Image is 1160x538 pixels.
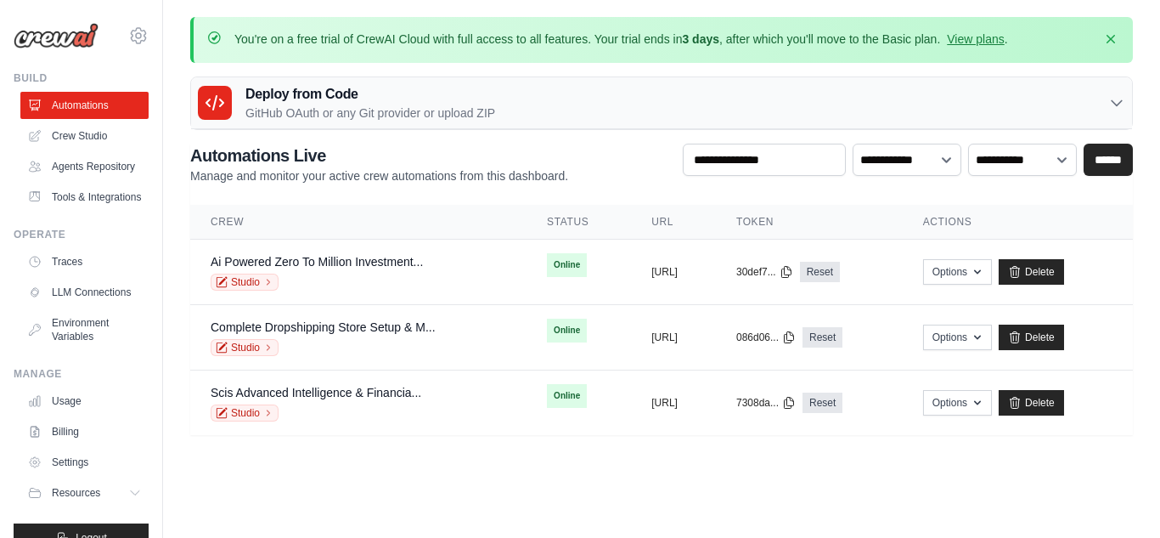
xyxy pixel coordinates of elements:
button: 086d06... [736,331,796,344]
h2: Automations Live [190,144,568,167]
a: Traces [20,248,149,275]
div: Operate [14,228,149,241]
th: Token [716,205,903,240]
button: Resources [20,479,149,507]
a: Automations [20,92,149,119]
div: Build [14,71,149,85]
a: Delete [999,390,1064,416]
img: Logo [14,23,99,48]
a: Ai Powered Zero To Million Investment... [211,255,423,269]
button: Options [923,259,992,285]
a: Delete [999,325,1064,350]
a: Delete [999,259,1064,285]
div: Manage [14,367,149,381]
a: Reset [800,262,840,282]
button: 30def7... [736,265,793,279]
strong: 3 days [682,32,719,46]
a: Environment Variables [20,309,149,350]
span: Online [547,253,587,277]
th: Status [527,205,631,240]
th: URL [631,205,716,240]
iframe: Chat Widget [1075,456,1160,538]
a: Studio [211,339,279,356]
a: Usage [20,388,149,415]
th: Actions [903,205,1133,240]
span: Online [547,319,587,343]
p: You're on a free trial of CrewAI Cloud with full access to all features. Your trial ends in , aft... [234,31,1008,48]
button: Options [923,325,992,350]
a: Reset [802,393,842,413]
p: Manage and monitor your active crew automations from this dashboard. [190,167,568,184]
a: Reset [802,327,842,348]
a: Scis Advanced Intelligence & Financia... [211,386,421,399]
a: Tools & Integrations [20,184,149,211]
span: Online [547,384,587,408]
h3: Deploy from Code [245,84,495,105]
button: Options [923,390,992,416]
th: Crew [190,205,527,240]
a: Studio [211,405,279,422]
a: Billing [20,418,149,445]
a: LLM Connections [20,279,149,306]
a: Settings [20,449,149,476]
a: Complete Dropshipping Store Setup & M... [211,320,436,334]
a: Crew Studio [20,122,149,150]
button: 7308da... [736,396,796,410]
p: GitHub OAuth or any Git provider or upload ZIP [245,105,495,122]
span: Resources [52,486,100,500]
a: Agents Repository [20,153,149,180]
a: Studio [211,274,279,291]
a: View plans [947,32,1004,46]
